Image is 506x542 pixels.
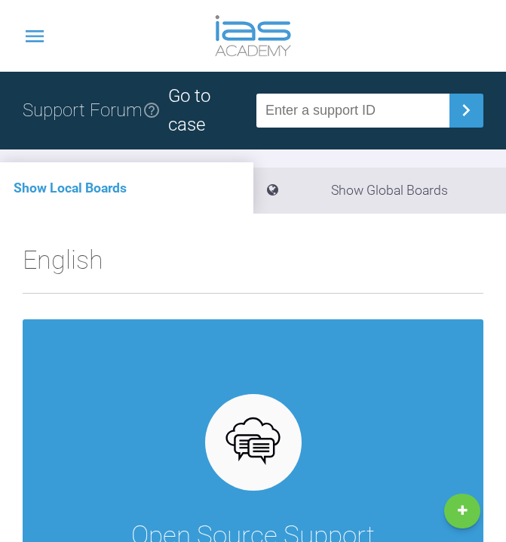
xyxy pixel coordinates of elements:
a: New Case [444,494,480,528]
img: logo-light.3e3ef733.png [215,15,290,57]
input: Enter a support ID [256,94,449,128]
h2: English [23,239,483,294]
div: Go to case [168,82,249,140]
h1: Support Forum [23,96,143,125]
img: help.e70b9f3d.svg [143,101,161,119]
img: opensource.6e495855.svg [224,414,282,472]
img: chevronRight.28bd32b0.svg [454,98,478,122]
